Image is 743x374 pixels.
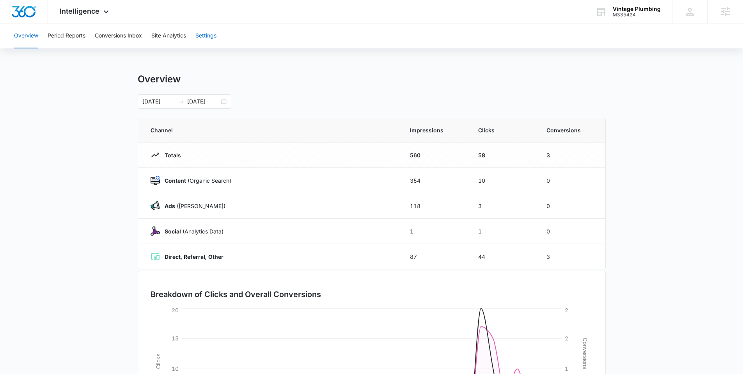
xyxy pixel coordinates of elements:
[410,126,459,134] span: Impressions
[187,97,220,106] input: End date
[151,23,186,48] button: Site Analytics
[478,126,528,134] span: Clicks
[401,244,469,269] td: 87
[172,365,179,372] tspan: 10
[48,23,85,48] button: Period Reports
[160,151,181,159] p: Totals
[142,97,175,106] input: Start date
[151,201,160,210] img: Ads
[537,142,605,168] td: 3
[151,176,160,185] img: Content
[537,244,605,269] td: 3
[178,98,184,105] span: swap-right
[401,168,469,193] td: 354
[14,23,38,48] button: Overview
[165,253,223,260] strong: Direct, Referral, Other
[469,244,537,269] td: 44
[165,228,181,235] strong: Social
[469,193,537,219] td: 3
[537,168,605,193] td: 0
[546,126,593,134] span: Conversions
[613,12,661,18] div: account id
[537,219,605,244] td: 0
[401,142,469,168] td: 560
[165,203,175,209] strong: Ads
[565,365,568,372] tspan: 1
[178,98,184,105] span: to
[160,176,231,185] p: (Organic Search)
[195,23,216,48] button: Settings
[60,7,99,15] span: Intelligence
[401,219,469,244] td: 1
[401,193,469,219] td: 118
[172,307,179,313] tspan: 20
[160,227,223,235] p: (Analytics Data)
[469,142,537,168] td: 58
[95,23,142,48] button: Conversions Inbox
[154,354,161,369] tspan: Clicks
[613,6,661,12] div: account name
[160,202,225,210] p: ([PERSON_NAME])
[151,126,391,134] span: Channel
[151,289,321,300] h3: Breakdown of Clicks and Overall Conversions
[469,168,537,193] td: 10
[165,177,186,184] strong: Content
[582,338,589,369] tspan: Conversions
[469,219,537,244] td: 1
[138,73,181,85] h1: Overview
[565,335,568,342] tspan: 2
[151,226,160,236] img: Social
[172,335,179,342] tspan: 15
[537,193,605,219] td: 0
[565,307,568,313] tspan: 2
